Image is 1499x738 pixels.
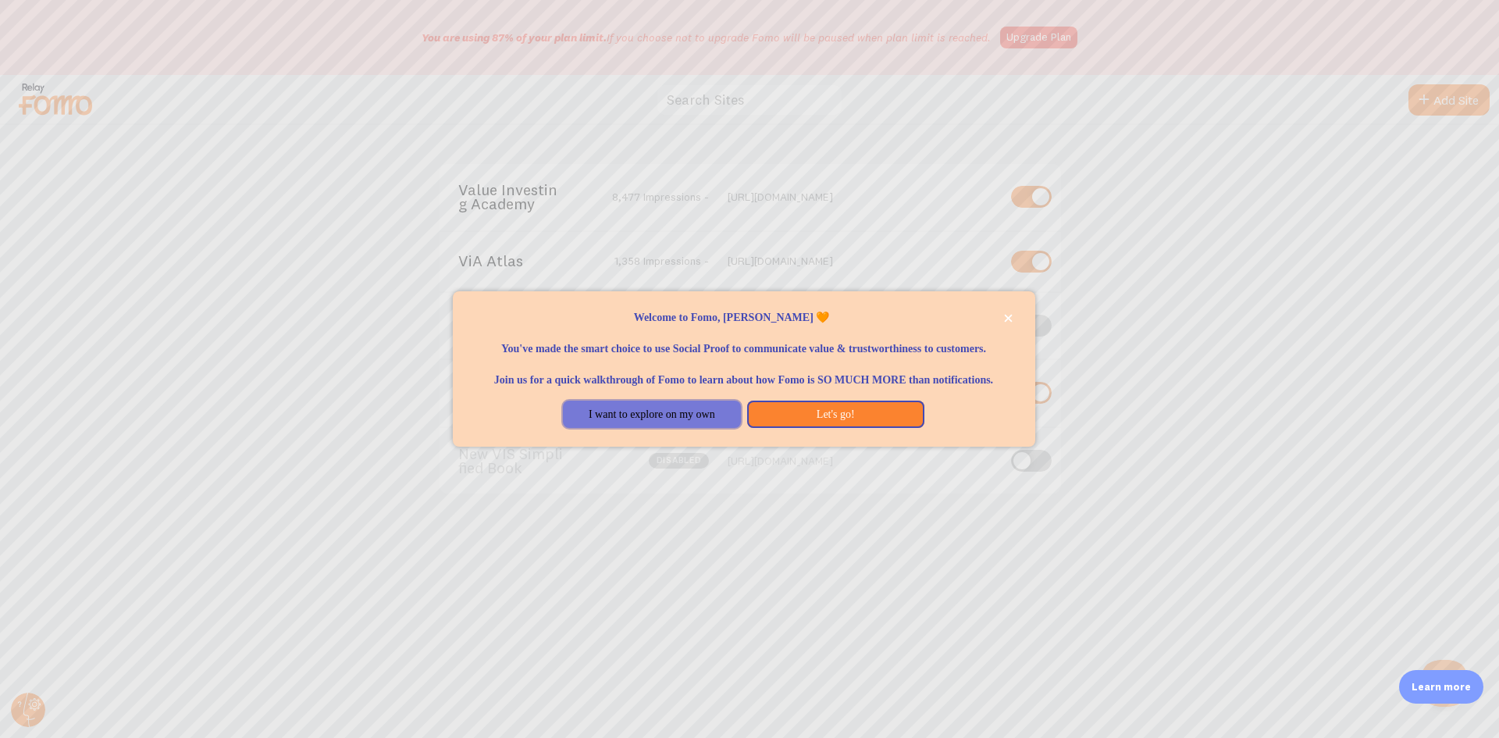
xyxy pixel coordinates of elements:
[1412,679,1471,694] p: Learn more
[453,291,1035,447] div: Welcome to Fomo, Cayden Chang 🧡You&amp;#39;ve made the smart choice to use Social Proof to commun...
[1399,670,1483,704] div: Learn more
[1000,310,1017,326] button: close,
[472,357,1017,388] p: Join us for a quick walkthrough of Fomo to learn about how Fomo is SO MUCH MORE than notifications.
[472,326,1017,357] p: You've made the smart choice to use Social Proof to communicate value & trustworthiness to custom...
[563,401,740,429] button: I want to explore on my own
[747,401,924,429] button: Let's go!
[472,310,1017,326] p: Welcome to Fomo, [PERSON_NAME] 🧡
